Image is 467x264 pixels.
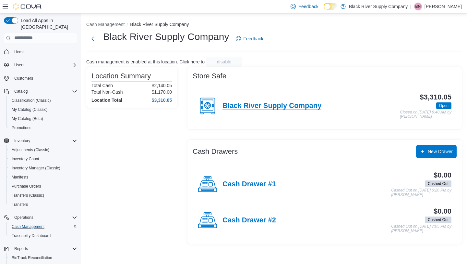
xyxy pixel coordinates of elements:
[9,201,30,208] a: Transfers
[6,191,80,200] button: Transfers (Classic)
[12,48,27,56] a: Home
[428,148,453,155] span: New Drawer
[152,83,172,88] p: $2,140.05
[12,61,77,69] span: Users
[233,32,266,45] a: Feedback
[14,215,33,220] span: Operations
[12,233,51,238] span: Traceabilty Dashboard
[91,72,151,80] h3: Location Summary
[12,214,36,221] button: Operations
[12,74,36,82] a: Customers
[12,74,77,82] span: Customers
[391,188,451,197] p: Cashed Out on [DATE] 6:20 PM by [PERSON_NAME]
[222,180,276,189] h4: Cash Drawer #1
[414,3,422,10] div: Brittany Niles
[12,87,30,95] button: Catalog
[324,3,337,10] input: Dark Mode
[6,222,80,231] button: Cash Management
[14,246,28,251] span: Reports
[9,173,31,181] a: Manifests
[9,182,44,190] a: Purchase Orders
[14,76,33,81] span: Customers
[12,61,27,69] button: Users
[428,217,449,223] span: Cashed Out
[193,72,226,80] h3: Store Safe
[152,89,172,95] p: $1,170.00
[12,156,39,162] span: Inventory Count
[1,60,80,70] button: Users
[9,106,77,113] span: My Catalog (Classic)
[6,164,80,173] button: Inventory Manager (Classic)
[425,180,451,187] span: Cashed Out
[9,173,77,181] span: Manifests
[12,245,77,253] span: Reports
[349,3,408,10] p: Black River Supply Company
[1,87,80,96] button: Catalog
[9,254,55,262] a: BioTrack Reconciliation
[9,115,46,123] a: My Catalog (Beta)
[86,59,205,64] p: Cash management is enabled at this location. Click here to
[425,217,451,223] span: Cashed Out
[9,164,63,172] a: Inventory Manager (Classic)
[434,207,451,215] h3: $0.00
[91,83,113,88] h6: Total Cash
[14,49,25,55] span: Home
[12,255,52,260] span: BioTrack Reconciliation
[86,32,99,45] button: Next
[6,231,80,240] button: Traceabilty Dashboard
[12,137,33,145] button: Inventory
[12,165,60,171] span: Inventory Manager (Classic)
[9,155,77,163] span: Inventory Count
[222,102,321,110] h4: Black River Supply Company
[206,57,242,67] button: disable
[1,73,80,83] button: Customers
[91,98,122,103] h4: Location Total
[193,148,238,155] h3: Cash Drawers
[217,59,231,65] span: disable
[9,115,77,123] span: My Catalog (Beta)
[103,30,229,43] h1: Black River Supply Company
[12,175,28,180] span: Manifests
[13,3,42,10] img: Cova
[18,17,77,30] span: Load All Apps in [GEOGRAPHIC_DATA]
[12,202,28,207] span: Transfers
[1,136,80,145] button: Inventory
[12,147,49,152] span: Adjustments (Classic)
[428,181,449,187] span: Cashed Out
[410,3,412,10] p: |
[12,214,77,221] span: Operations
[6,182,80,191] button: Purchase Orders
[14,138,30,143] span: Inventory
[222,216,276,225] h4: Cash Drawer #2
[130,22,189,27] button: Black River Supply Company
[6,154,80,164] button: Inventory Count
[6,173,80,182] button: Manifests
[12,87,77,95] span: Catalog
[9,146,52,154] a: Adjustments (Classic)
[439,103,449,109] span: Open
[1,244,80,253] button: Reports
[12,184,41,189] span: Purchase Orders
[9,182,77,190] span: Purchase Orders
[9,146,77,154] span: Adjustments (Classic)
[244,35,263,42] span: Feedback
[86,21,462,29] nav: An example of EuiBreadcrumbs
[420,93,451,101] h3: $3,310.05
[9,155,42,163] a: Inventory Count
[6,123,80,132] button: Promotions
[434,171,451,179] h3: $0.00
[6,114,80,123] button: My Catalog (Beta)
[425,3,462,10] p: [PERSON_NAME]
[6,253,80,262] button: BioTrack Reconciliation
[6,105,80,114] button: My Catalog (Classic)
[9,223,77,231] span: Cash Management
[9,201,77,208] span: Transfers
[6,96,80,105] button: Classification (Classic)
[1,47,80,57] button: Home
[9,223,47,231] a: Cash Management
[12,224,44,229] span: Cash Management
[391,224,451,233] p: Cashed Out on [DATE] 7:05 PM by [PERSON_NAME]
[9,106,50,113] a: My Catalog (Classic)
[9,124,77,132] span: Promotions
